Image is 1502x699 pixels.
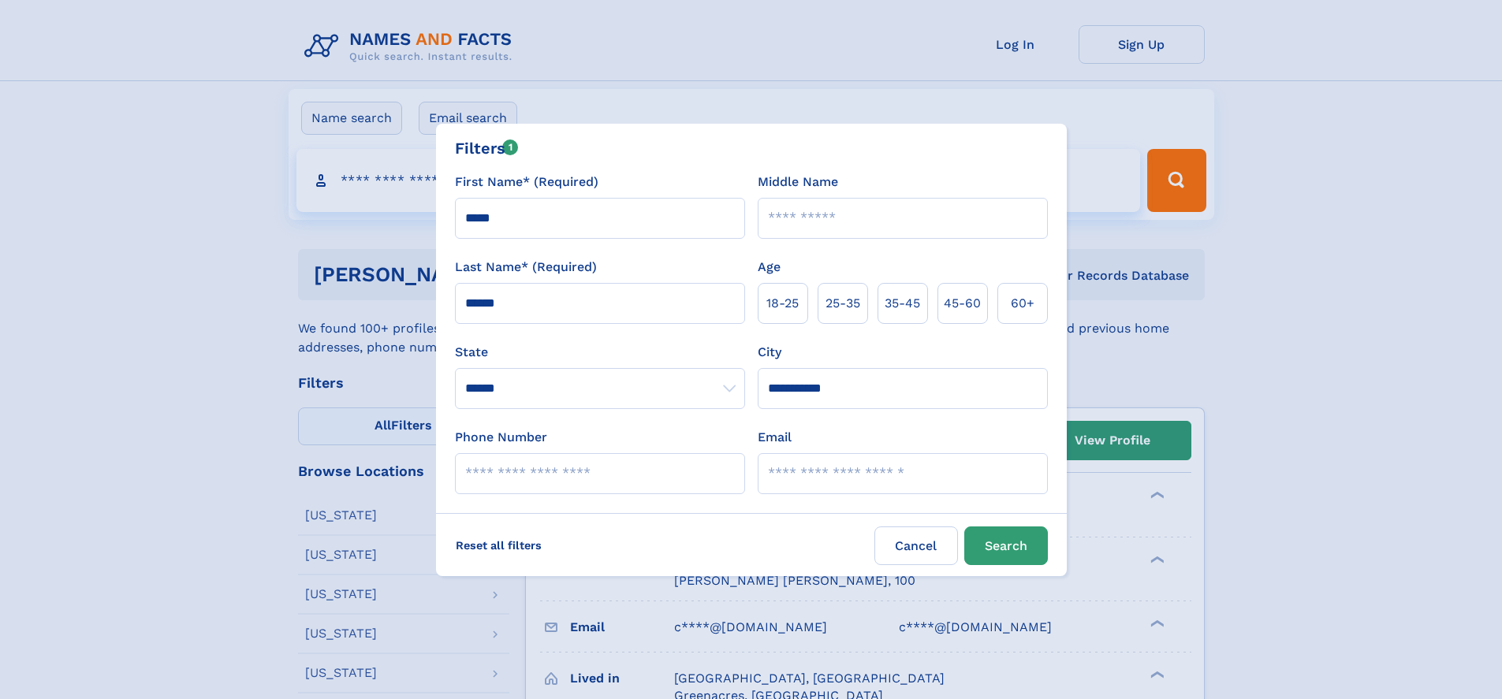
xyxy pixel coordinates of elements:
[758,428,792,447] label: Email
[885,294,920,313] span: 35‑45
[455,343,745,362] label: State
[455,258,597,277] label: Last Name* (Required)
[766,294,799,313] span: 18‑25
[1011,294,1034,313] span: 60+
[874,526,958,565] label: Cancel
[944,294,981,313] span: 45‑60
[455,428,547,447] label: Phone Number
[758,258,781,277] label: Age
[445,526,552,564] label: Reset all filters
[455,136,519,160] div: Filters
[758,173,838,191] label: Middle Name
[964,526,1048,565] button: Search
[758,343,781,362] label: City
[826,294,860,313] span: 25‑35
[455,173,598,191] label: First Name* (Required)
